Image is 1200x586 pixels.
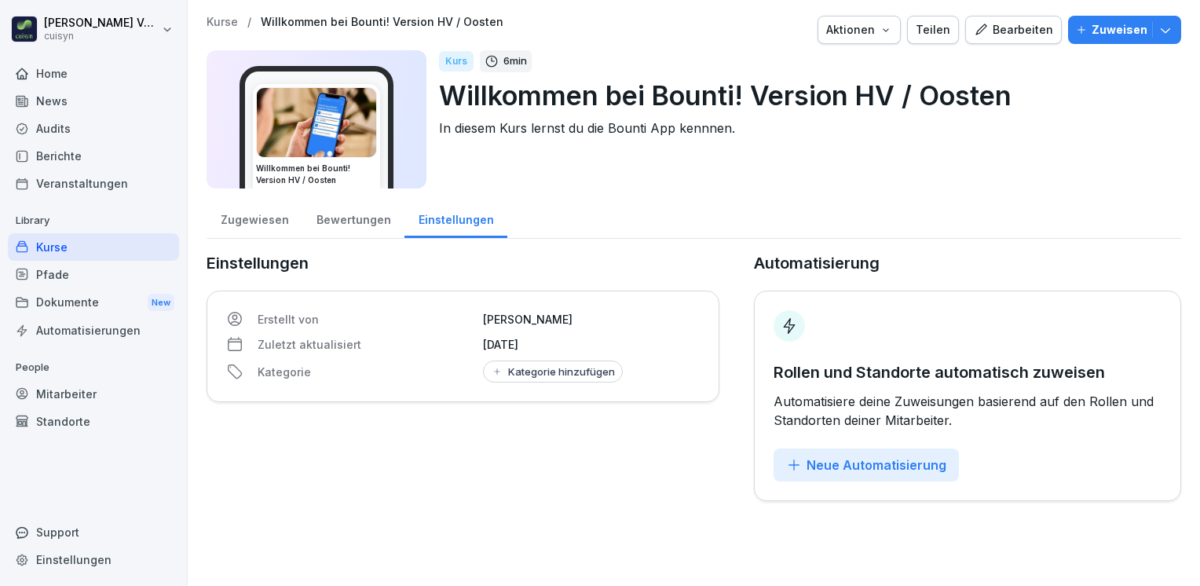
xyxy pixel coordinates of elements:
p: 6 min [503,53,527,69]
div: Support [8,518,179,546]
div: Aktionen [826,21,892,38]
a: Automatisierungen [8,317,179,344]
div: Bearbeiten [974,21,1053,38]
a: Kurse [8,233,179,261]
a: Kurse [207,16,238,29]
a: Pfade [8,261,179,288]
div: Teilen [916,21,950,38]
p: Kategorie [258,364,474,380]
h3: Willkommen bei Bounti! Version HV / Oosten [256,163,377,186]
button: Neue Automatisierung [774,449,959,482]
p: Automatisiere deine Zuweisungen basierend auf den Rollen und Standorten deiner Mitarbeiter. [774,392,1162,430]
p: cuisyn [44,31,159,42]
a: Mitarbeiter [8,380,179,408]
a: Veranstaltungen [8,170,179,197]
img: clmcxro13oho52ealz0w3cpa.png [257,88,376,157]
button: Teilen [907,16,959,44]
a: Audits [8,115,179,142]
a: Standorte [8,408,179,435]
a: Einstellungen [404,198,507,238]
p: [PERSON_NAME] Völsch [44,16,159,30]
p: [DATE] [483,336,700,353]
div: New [148,294,174,312]
a: Willkommen bei Bounti! Version HV / Oosten [261,16,503,29]
a: Bewertungen [302,198,404,238]
p: Einstellungen [207,251,719,275]
button: Bearbeiten [965,16,1062,44]
p: Willkommen bei Bounti! Version HV / Oosten [439,75,1169,115]
button: Zuweisen [1068,16,1181,44]
button: Aktionen [818,16,901,44]
p: Rollen und Standorte automatisch zuweisen [774,361,1162,384]
div: Dokumente [8,288,179,317]
div: Kategorie hinzufügen [491,365,615,378]
p: Library [8,208,179,233]
p: Zuletzt aktualisiert [258,336,474,353]
div: Neue Automatisierung [786,456,946,474]
p: People [8,355,179,380]
p: Zuweisen [1092,21,1147,38]
a: Home [8,60,179,87]
p: In diesem Kurs lernst du die Bounti App kennnen. [439,119,1169,137]
p: Automatisierung [754,251,880,275]
a: Einstellungen [8,546,179,573]
a: Berichte [8,142,179,170]
p: [PERSON_NAME] [483,311,700,328]
a: DokumenteNew [8,288,179,317]
a: News [8,87,179,115]
p: / [247,16,251,29]
div: Kurs [439,51,474,71]
p: Erstellt von [258,311,474,328]
a: Zugewiesen [207,198,302,238]
button: Kategorie hinzufügen [483,361,623,383]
